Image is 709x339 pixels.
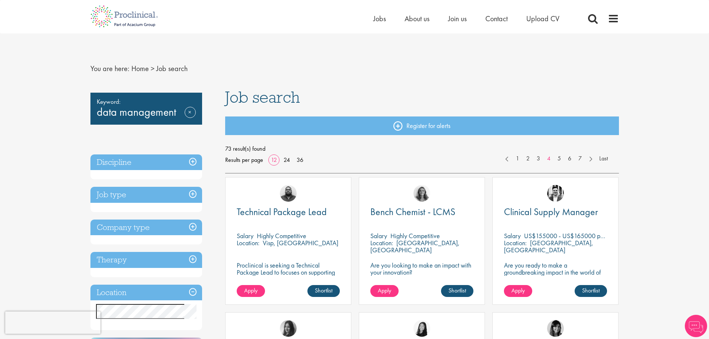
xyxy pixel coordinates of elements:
img: Tesnim Chagklil [547,320,564,337]
a: 7 [575,154,585,163]
a: Shortlist [307,285,340,297]
h3: Company type [90,220,202,236]
img: Numhom Sudsok [413,320,430,337]
a: Remove [185,107,196,128]
h3: Therapy [90,252,202,268]
a: Jobs [373,14,386,23]
span: Salary [370,231,387,240]
a: 4 [543,154,554,163]
a: About us [405,14,429,23]
span: 73 result(s) found [225,143,619,154]
a: Shortlist [441,285,473,297]
a: 3 [533,154,544,163]
img: Ashley Bennett [280,185,297,202]
a: 24 [281,156,293,164]
span: Salary [237,231,253,240]
span: Apply [244,287,258,294]
span: Job search [156,64,188,73]
a: Technical Package Lead [237,207,340,217]
a: 1 [512,154,523,163]
a: Register for alerts [225,116,619,135]
span: Salary [504,231,521,240]
img: Heidi Hennigan [280,320,297,337]
a: 12 [268,156,280,164]
span: Job search [225,87,300,107]
p: US$155000 - US$165000 per annum [524,231,624,240]
p: Highly Competitive [390,231,440,240]
a: Join us [448,14,467,23]
a: Contact [485,14,508,23]
p: Visp, [GEOGRAPHIC_DATA] [263,239,338,247]
span: Apply [511,287,525,294]
p: Are you looking to make an impact with your innovation? [370,262,473,276]
p: Are you ready to make a groundbreaking impact in the world of biotechnology? Join a growing compa... [504,262,607,297]
span: Location: [237,239,259,247]
img: Jackie Cerchio [413,185,430,202]
span: Bench Chemist - LCMS [370,205,455,218]
a: Apply [370,285,399,297]
span: Technical Package Lead [237,205,327,218]
span: Location: [370,239,393,247]
a: Upload CV [526,14,559,23]
img: Chatbot [685,315,707,337]
h3: Job type [90,187,202,203]
a: breadcrumb link [131,64,149,73]
span: Results per page [225,154,263,166]
span: Keyword: [97,96,196,107]
span: You are here: [90,64,130,73]
a: Apply [504,285,532,297]
a: Apply [237,285,265,297]
p: [GEOGRAPHIC_DATA], [GEOGRAPHIC_DATA] [504,239,593,254]
p: [GEOGRAPHIC_DATA], [GEOGRAPHIC_DATA] [370,239,460,254]
p: Highly Competitive [257,231,306,240]
a: Clinical Supply Manager [504,207,607,217]
span: Location: [504,239,527,247]
a: 5 [554,154,565,163]
span: > [151,64,154,73]
span: Apply [378,287,391,294]
a: 6 [564,154,575,163]
a: 36 [294,156,306,164]
a: 2 [523,154,533,163]
a: Last [595,154,611,163]
img: Edward Little [547,185,564,202]
iframe: reCAPTCHA [5,311,100,334]
a: Bench Chemist - LCMS [370,207,473,217]
p: Proclinical is seeking a Technical Package Lead to focuses on supporting the integration of mecha... [237,262,340,297]
h3: Discipline [90,154,202,170]
div: data management [90,93,202,125]
h3: Location [90,285,202,301]
span: Clinical Supply Manager [504,205,598,218]
a: Shortlist [575,285,607,297]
